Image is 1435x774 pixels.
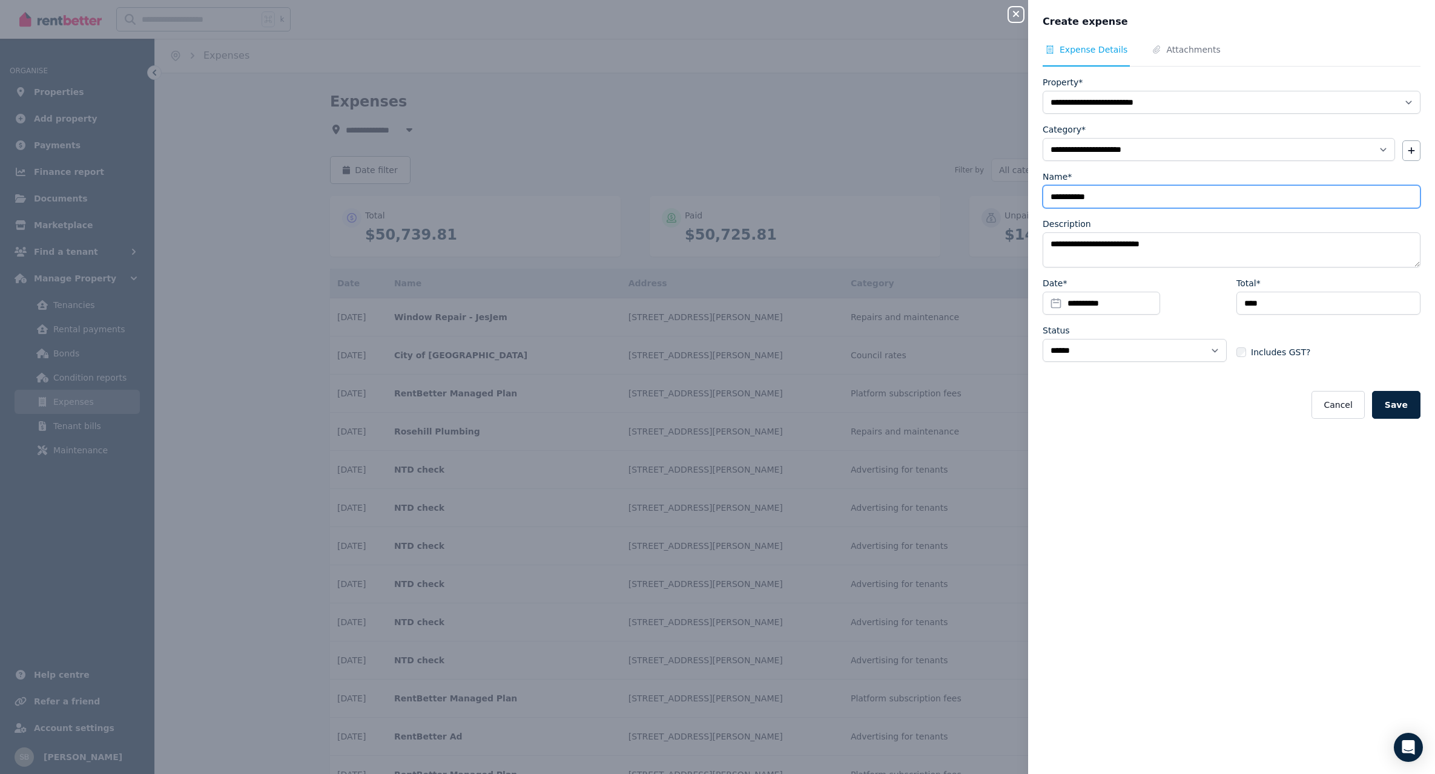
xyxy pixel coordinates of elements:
nav: Tabs [1043,44,1420,67]
label: Name* [1043,171,1072,183]
label: Description [1043,218,1091,230]
span: Expense Details [1060,44,1127,56]
span: Includes GST? [1251,346,1310,358]
button: Cancel [1311,391,1364,419]
label: Date* [1043,277,1067,289]
div: Open Intercom Messenger [1394,733,1423,762]
label: Total* [1236,277,1261,289]
span: Create expense [1043,15,1128,29]
label: Property* [1043,76,1083,88]
label: Category* [1043,123,1086,136]
label: Status [1043,324,1070,336]
button: Save [1372,391,1420,419]
span: Attachments [1166,44,1220,56]
input: Includes GST? [1236,347,1246,357]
